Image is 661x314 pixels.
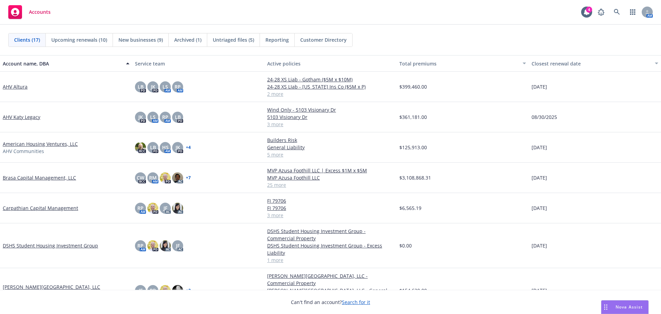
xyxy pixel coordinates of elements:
a: 1 more [267,256,394,264]
img: photo [135,142,146,153]
a: Carpathian Capital Management [3,204,78,212]
button: Active policies [264,55,397,72]
span: LB [175,113,181,121]
span: [DATE] [532,287,547,294]
a: DSHS Student Housing Investment Group - Commercial Property [267,227,394,242]
a: FI 79706 [267,197,394,204]
img: photo [147,203,158,214]
button: Nova Assist [601,300,649,314]
span: [DATE] [532,83,547,90]
span: AHV Communities [3,148,44,155]
span: HS [162,144,169,151]
span: Nova Assist [616,304,643,310]
span: LB [138,83,144,90]
img: photo [147,240,158,251]
span: [DATE] [532,204,547,212]
a: General Liability [267,144,394,151]
span: Can't find an account? [291,298,370,306]
span: Customer Directory [300,36,347,43]
div: Service team [135,60,262,67]
button: Service team [132,55,264,72]
span: JF [164,204,167,212]
a: [PERSON_NAME][GEOGRAPHIC_DATA], LLC - General Liability [267,287,394,301]
span: $154,620.00 [399,287,427,294]
button: Total premiums [397,55,529,72]
a: Search [610,5,624,19]
span: RP [175,83,181,90]
a: 5 more [267,151,394,158]
span: New businesses (9) [118,36,163,43]
span: Upcoming renewals (10) [51,36,107,43]
a: DSHS Student Housing Investment Group - Excess Liability [267,242,394,256]
span: 08/30/2025 [532,113,557,121]
span: [DATE] [532,242,547,249]
span: JK [176,144,180,151]
a: [PERSON_NAME][GEOGRAPHIC_DATA], LLC [3,283,100,291]
span: [DATE] [532,144,547,151]
a: 24-28 XS LIab - [US_STATE] Ins Co ($5M x P) [267,83,394,90]
span: RP [150,287,156,294]
a: MVP Azusa Foothill LLC [267,174,394,181]
a: + 7 [186,176,191,180]
span: $0.00 [399,242,412,249]
button: Closest renewal date [529,55,661,72]
a: + 4 [186,145,191,150]
a: 2 more [267,90,394,98]
span: JF [176,242,180,249]
a: MVP Azusa Foothill LLC | Excess $1M x $5M [267,167,394,174]
img: photo [160,172,171,183]
img: photo [172,285,183,296]
div: Closest renewal date [532,60,651,67]
div: Total premiums [399,60,518,67]
a: + 2 [186,288,191,293]
span: JK [138,113,143,121]
span: RP [137,242,144,249]
a: Accounts [6,2,53,22]
span: Accounts [29,9,51,15]
img: photo [172,172,183,183]
span: Archived (1) [174,36,201,43]
span: RM [149,174,157,181]
a: Brasa Capital Management, LLC [3,174,76,181]
span: RP [162,113,168,121]
span: LS [150,113,156,121]
a: Builders Risk [267,136,394,144]
a: [PERSON_NAME][GEOGRAPHIC_DATA], LLC - Commercial Property [267,272,394,287]
a: Switch app [626,5,640,19]
span: $399,460.00 [399,83,427,90]
a: Search for it [342,299,370,305]
span: LB [150,144,156,151]
span: Reporting [265,36,289,43]
span: RP [137,204,144,212]
span: $3,108,868.31 [399,174,431,181]
div: Drag to move [601,301,610,314]
span: [DATE] [532,174,547,181]
a: AHV Katy Legacy [3,113,40,121]
span: JF [139,287,143,294]
a: 24-28 XS Liab - Gotham ($5M x $10M) [267,76,394,83]
span: $125,913.00 [399,144,427,151]
span: Clients (17) [14,36,40,43]
a: Report a Bug [594,5,608,19]
a: DSHS Student Housing Investment Group [3,242,98,249]
div: Active policies [267,60,394,67]
a: 5103 Visionary Dr [267,113,394,121]
span: CW [137,174,144,181]
a: AHV Altura [3,83,28,90]
a: 3 more [267,212,394,219]
img: photo [172,203,183,214]
img: photo [160,285,171,296]
a: 25 more [267,181,394,189]
a: Wind Only - 5103 Visionary Dr [267,106,394,113]
a: 3 more [267,121,394,128]
img: photo [160,240,171,251]
div: 4 [586,7,592,13]
span: $6,565.19 [399,204,421,212]
a: American Housing Ventures, LLC [3,140,78,148]
span: JK [151,83,155,90]
span: Untriaged files (5) [213,36,254,43]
